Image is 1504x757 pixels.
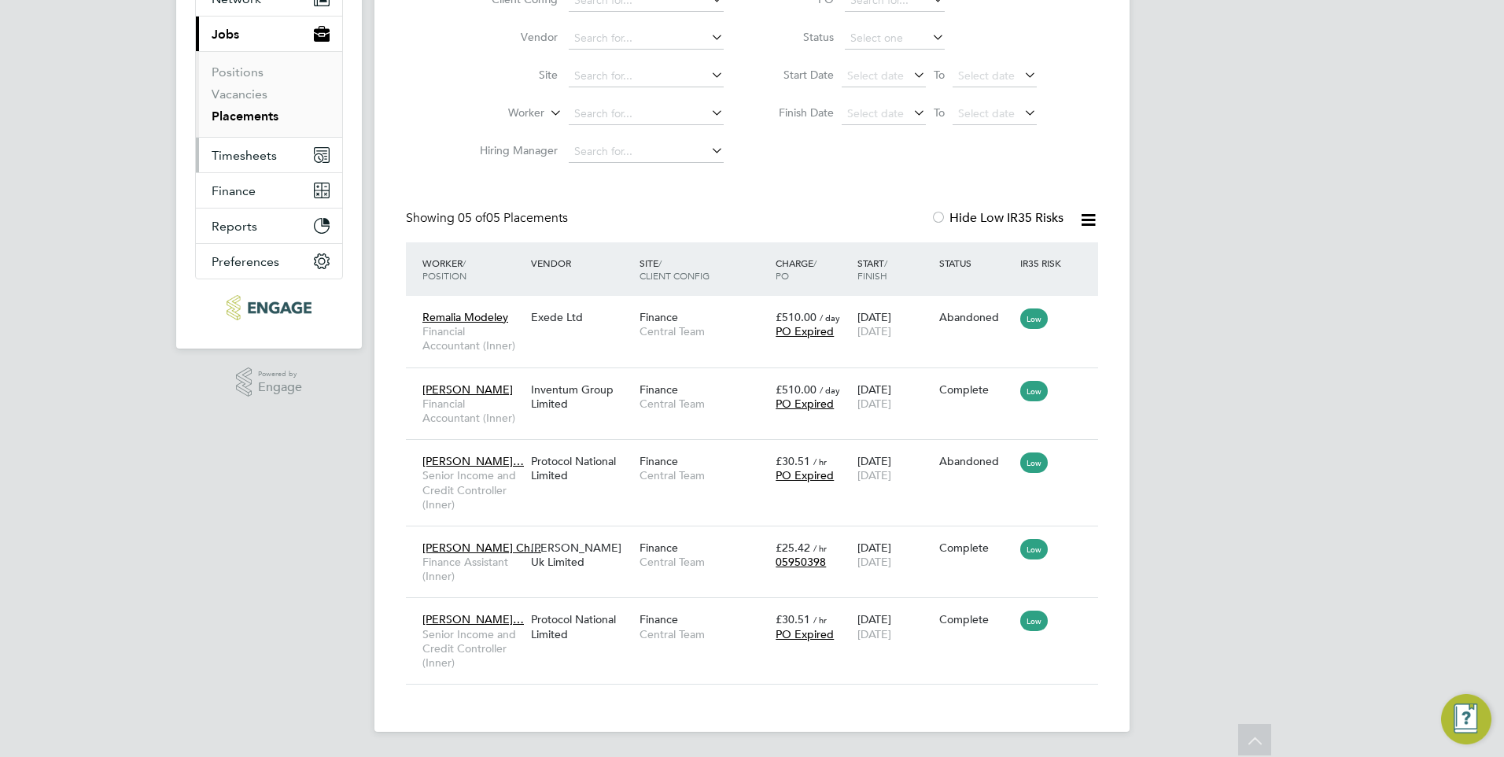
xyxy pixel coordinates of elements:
span: / Position [422,257,466,282]
button: Jobs [196,17,342,51]
span: Select date [847,106,904,120]
label: Worker [454,105,544,121]
a: Vacancies [212,87,267,102]
span: To [929,102,949,123]
div: [DATE] [853,375,935,419]
span: Senior Income and Credit Controller (Inner) [422,468,523,511]
span: [DATE] [857,468,891,482]
span: Central Team [640,324,768,338]
a: Positions [212,65,264,79]
span: PO Expired [776,627,834,641]
a: Placements [212,109,278,124]
span: Select date [958,68,1015,83]
span: Finance [640,310,678,324]
span: Powered by [258,367,302,381]
span: / PO [776,257,817,282]
div: Worker [418,249,527,290]
span: [DATE] [857,555,891,569]
label: Hiring Manager [467,143,558,157]
a: [PERSON_NAME] Ch…Finance Assistant (Inner)[PERSON_NAME] Uk LimitedFinanceCentral Team£25.42 / hr0... [418,532,1098,545]
input: Search for... [569,103,724,125]
div: Showing [406,210,571,227]
span: £510.00 [776,382,817,397]
input: Select one [845,28,945,50]
div: IR35 Risk [1016,249,1071,277]
div: Protocol National Limited [527,604,636,648]
span: Senior Income and Credit Controller (Inner) [422,627,523,670]
span: Low [1020,452,1048,473]
span: / day [820,384,840,396]
span: Remalia Modeley [422,310,508,324]
span: Select date [847,68,904,83]
div: Site [636,249,772,290]
input: Search for... [569,65,724,87]
button: Finance [196,173,342,208]
span: £25.42 [776,541,810,555]
span: / hr [813,542,827,554]
div: Complete [939,382,1013,397]
div: Abandoned [939,454,1013,468]
a: Remalia ModeleyFinancial Accountant (Inner)Exede LtdFinanceCentral Team£510.00 / dayPO Expired[DA... [418,301,1098,315]
span: Low [1020,611,1048,631]
span: [DATE] [857,397,891,411]
span: PO Expired [776,397,834,411]
button: Timesheets [196,138,342,172]
div: [DATE] [853,604,935,648]
span: / hr [813,456,827,467]
label: Finish Date [763,105,834,120]
div: Start [853,249,935,290]
div: Protocol National Limited [527,446,636,490]
span: Finance Assistant (Inner) [422,555,523,583]
span: Select date [958,106,1015,120]
span: Financial Accountant (Inner) [422,324,523,353]
div: Vendor [527,249,636,277]
div: [DATE] [853,446,935,490]
span: Central Team [640,397,768,411]
input: Search for... [569,28,724,50]
span: PO Expired [776,324,834,338]
span: £30.51 [776,612,810,626]
span: [DATE] [857,324,891,338]
span: Central Team [640,555,768,569]
span: £510.00 [776,310,817,324]
span: Finance [640,454,678,468]
span: Low [1020,308,1048,329]
span: Low [1020,381,1048,401]
label: Hide Low IR35 Risks [931,210,1063,226]
span: Central Team [640,468,768,482]
div: Charge [772,249,853,290]
span: 05950398 [776,555,826,569]
span: Jobs [212,27,239,42]
span: £30.51 [776,454,810,468]
span: Finance [212,183,256,198]
label: Start Date [763,68,834,82]
a: [PERSON_NAME]…Senior Income and Credit Controller (Inner)Protocol National LimitedFinanceCentral ... [418,445,1098,459]
span: 05 Placements [458,210,568,226]
label: Status [763,30,834,44]
div: [DATE] [853,302,935,346]
label: Site [467,68,558,82]
span: Reports [212,219,257,234]
a: [PERSON_NAME]Financial Accountant (Inner)Inventum Group LimitedFinanceCentral Team£510.00 / dayPO... [418,374,1098,387]
div: Jobs [196,51,342,137]
span: [PERSON_NAME]… [422,612,524,626]
button: Reports [196,209,342,243]
span: [PERSON_NAME]… [422,454,524,468]
span: Financial Accountant (Inner) [422,397,523,425]
span: / Client Config [640,257,710,282]
span: Low [1020,539,1048,559]
div: Complete [939,612,1013,626]
div: [PERSON_NAME] Uk Limited [527,533,636,577]
img: ncclondon-logo-retina.png [227,295,311,320]
span: Engage [258,381,302,394]
div: Abandoned [939,310,1013,324]
span: [PERSON_NAME] [422,382,513,397]
button: Engage Resource Center [1441,694,1491,744]
button: Preferences [196,244,342,279]
span: Finance [640,382,678,397]
span: / Finish [857,257,887,282]
a: [PERSON_NAME]…Senior Income and Credit Controller (Inner)Protocol National LimitedFinanceCentral ... [418,604,1098,617]
div: [DATE] [853,533,935,577]
div: Complete [939,541,1013,555]
a: Powered byEngage [236,367,303,397]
